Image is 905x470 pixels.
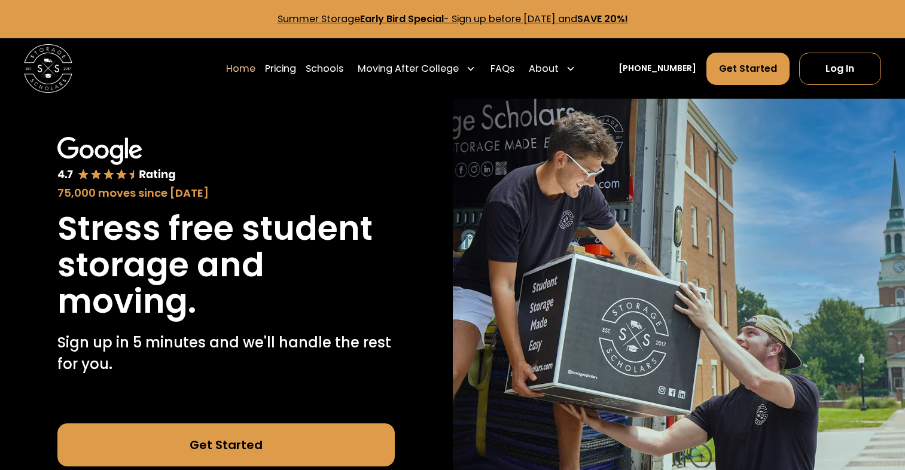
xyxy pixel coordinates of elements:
[799,53,881,85] a: Log In
[358,62,459,76] div: Moving After College
[353,52,480,86] div: Moving After College
[706,53,790,85] a: Get Started
[618,62,696,75] a: [PHONE_NUMBER]
[524,52,580,86] div: About
[265,52,296,86] a: Pricing
[24,44,72,93] img: Storage Scholars main logo
[57,185,395,201] div: 75,000 moves since [DATE]
[57,332,395,375] p: Sign up in 5 minutes and we'll handle the rest for you.
[57,137,175,182] img: Google 4.7 star rating
[57,210,395,320] h1: Stress free student storage and moving.
[360,12,444,26] strong: Early Bird Special
[306,52,343,86] a: Schools
[226,52,255,86] a: Home
[57,423,395,466] a: Get Started
[577,12,628,26] strong: SAVE 20%!
[529,62,559,76] div: About
[490,52,514,86] a: FAQs
[278,12,628,26] a: Summer StorageEarly Bird Special- Sign up before [DATE] andSAVE 20%!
